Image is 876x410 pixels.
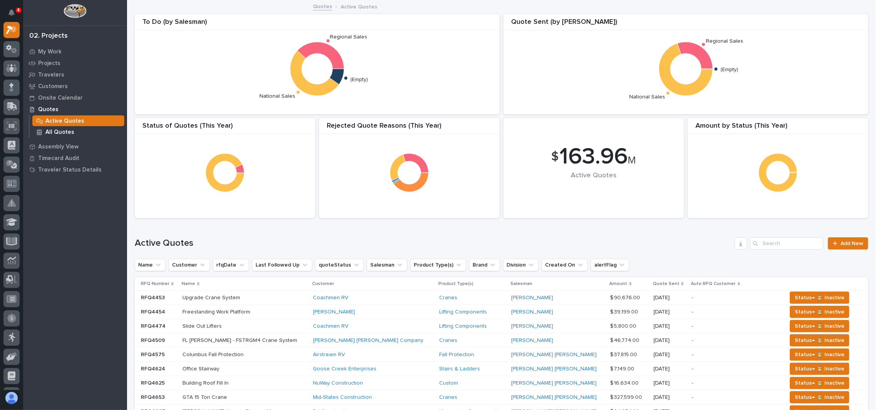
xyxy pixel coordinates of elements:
h1: Active Quotes [135,238,732,249]
p: - [692,307,695,315]
div: Status of Quotes (This Year) [135,122,315,135]
span: Status→ ⏳ Inactive [795,393,844,402]
a: [PERSON_NAME] [PERSON_NAME] [511,380,597,387]
p: $ 90,676.00 [610,293,642,301]
tr: RFQ4624RFQ4624 Office StairwayOffice Stairway Goose Creek Enterprises Stairs & Ladders [PERSON_NA... [135,362,868,376]
p: Auto RFQ Customer [691,280,736,288]
tr: RFQ4453RFQ4453 Upgrade Crane SystemUpgrade Crane System Coachmen RV Cranes [PERSON_NAME] $ 90,676... [135,291,868,305]
a: Travelers [23,69,127,80]
button: Division [503,259,538,271]
button: Product Type(s) [410,259,466,271]
button: Status→ ⏳ Inactive [790,320,849,332]
p: Office Stairway [182,364,221,372]
p: Active Quotes [341,2,377,10]
p: Quotes [38,106,59,113]
span: 163.96 [559,145,628,168]
p: Building Roof Fill In [182,378,230,387]
img: Workspace Logo [64,4,86,18]
button: alertFlag [591,259,629,271]
a: Custom [439,380,458,387]
p: All Quotes [45,129,74,136]
a: Quotes [313,2,332,10]
button: Name [135,259,166,271]
button: Status→ ⏳ Inactive [790,377,849,389]
button: Status→ ⏳ Inactive [790,334,849,347]
button: Last Followed Up [252,259,312,271]
p: RFQ4624 [141,364,167,372]
a: [PERSON_NAME] [511,309,553,315]
a: Traveler Status Details [23,164,127,175]
span: Add New [841,241,863,246]
a: Projects [23,57,127,69]
span: Status→ ⏳ Inactive [795,307,844,317]
tr: RFQ4454RFQ4454 Freestanding Work PlatformFreestanding Work Platform [PERSON_NAME] Lifting Compone... [135,305,868,319]
a: [PERSON_NAME] [511,295,553,301]
a: Fall Protection [439,352,474,358]
p: RFQ4509 [141,336,167,344]
a: Quotes [23,103,127,115]
span: Status→ ⏳ Inactive [795,350,844,359]
a: Active Quotes [30,115,127,126]
div: 02. Projects [29,32,68,40]
p: Freestanding Work Platform [182,307,252,315]
button: Created On [542,259,588,271]
p: [DATE] [654,323,686,330]
p: Salesman [510,280,532,288]
p: - [692,364,695,372]
button: users-avatar [3,390,20,406]
p: 4 [17,7,20,13]
a: [PERSON_NAME] [PERSON_NAME] [511,366,597,372]
a: [PERSON_NAME] [511,337,553,344]
p: [DATE] [654,394,686,401]
span: Status→ ⏳ Inactive [795,322,844,331]
text: National Sales [630,95,665,100]
p: [DATE] [654,309,686,315]
p: RFQ4625 [141,378,166,387]
text: National Sales [259,93,295,99]
p: FL [PERSON_NAME] - FSTRGM4 Crane System [182,336,299,344]
a: Coachmen RV [313,323,349,330]
a: Cranes [439,337,457,344]
span: Status→ ⏳ Inactive [795,378,844,388]
a: Lifting Components [439,309,487,315]
tr: RFQ4474RFQ4474 Slide Out LiftersSlide Out Lifters Coachmen RV Lifting Components [PERSON_NAME] $ ... [135,319,868,333]
span: $ [551,150,558,164]
p: $ 327,599.00 [610,393,644,401]
p: $ 39,199.00 [610,307,640,315]
tr: RFQ4575RFQ4575 Columbus Fall ProtectionColumbus Fall Protection Airstream RV Fall Protection [PER... [135,348,868,362]
a: Customers [23,80,127,92]
button: quoteStatus [315,259,364,271]
p: Active Quotes [45,118,84,125]
div: Rejected Quote Reasons (This Year) [319,122,500,135]
p: Assembly View [38,143,79,150]
a: Cranes [439,394,457,401]
a: [PERSON_NAME] [511,323,553,330]
p: Name [182,280,195,288]
a: Add New [828,237,868,250]
a: [PERSON_NAME] [PERSON_NAME] Company [313,337,424,344]
p: - [692,336,695,344]
p: - [692,393,695,401]
button: Brand [469,259,500,271]
a: Mid-States Construction [313,394,372,401]
text: Regional Sales [330,35,367,40]
p: RFQ4453 [141,293,166,301]
text: (Empty) [721,67,738,72]
p: RFQ Number [141,280,169,288]
p: Product Type(s) [438,280,473,288]
div: Search [750,237,823,250]
div: Notifications4 [10,9,20,22]
text: (Empty) [350,77,368,83]
p: $ 7,149.00 [610,364,636,372]
p: - [692,378,695,387]
p: Customers [38,83,68,90]
p: Travelers [38,72,64,78]
a: Airstream RV [313,352,345,358]
a: [PERSON_NAME] [PERSON_NAME] [511,352,597,358]
a: Timecard Audit [23,152,127,164]
p: [DATE] [654,380,686,387]
span: Status→ ⏳ Inactive [795,336,844,345]
div: Amount by Status (This Year) [688,122,868,135]
div: Quote Sent (by [PERSON_NAME]) [503,18,868,31]
p: RFQ4653 [141,393,166,401]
